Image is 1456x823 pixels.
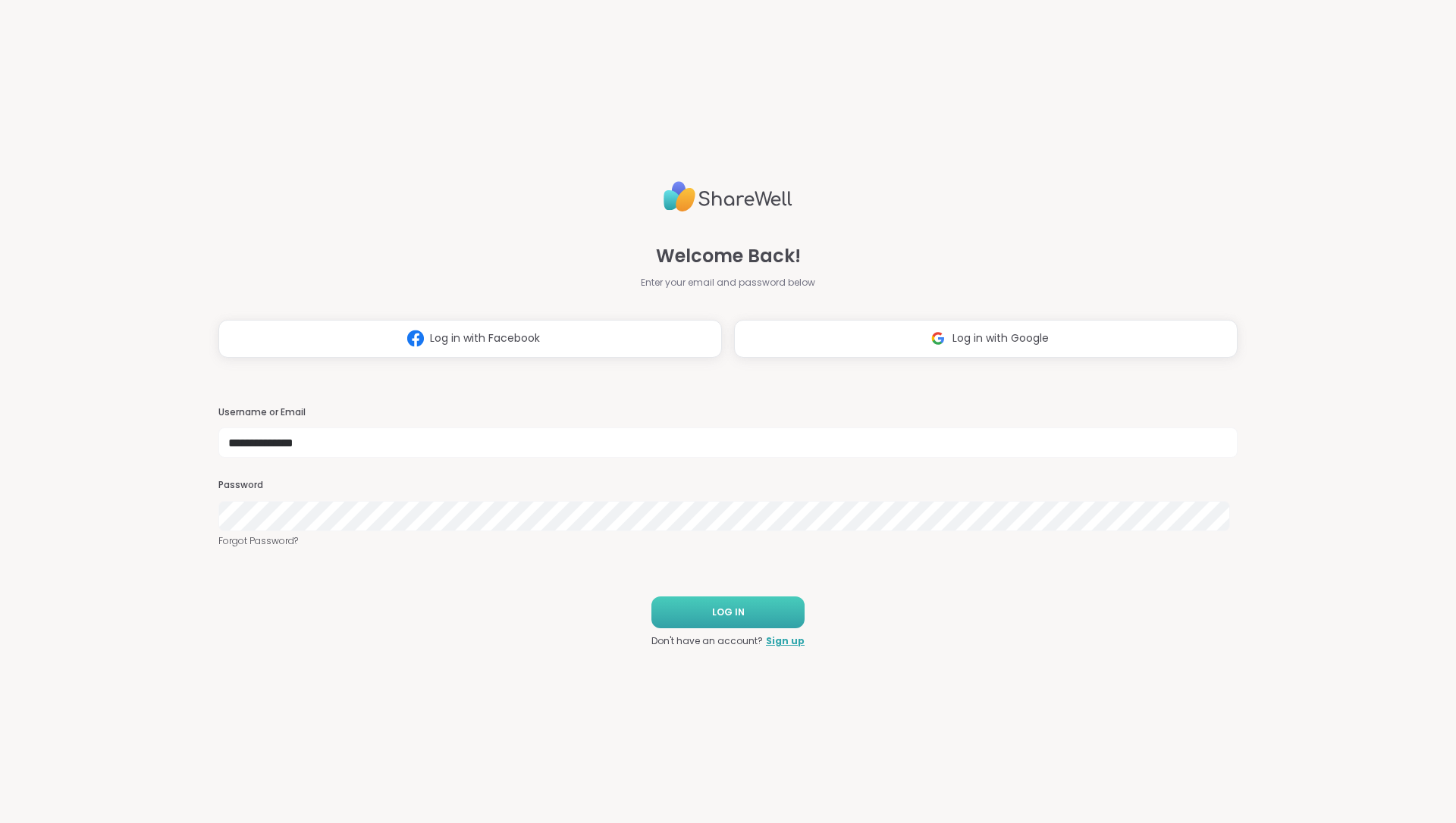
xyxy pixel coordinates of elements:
a: Forgot Password? [218,534,1238,548]
button: Log in with Google [734,320,1238,358]
span: Log in with Facebook [430,330,540,346]
h3: Password [218,479,1238,492]
h3: Username or Email [218,406,1238,419]
span: Welcome Back! [656,243,801,270]
span: LOG IN [712,606,745,619]
span: Enter your email and password below [641,276,815,289]
img: ShareWell Logomark [924,324,952,352]
span: Don't have an account? [651,634,763,648]
a: Sign up [766,634,805,648]
img: ShareWell Logomark [401,324,430,352]
button: Log in with Facebook [218,320,722,358]
button: LOG IN [651,596,805,628]
span: Log in with Google [952,330,1049,346]
img: ShareWell Logo [664,175,792,218]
